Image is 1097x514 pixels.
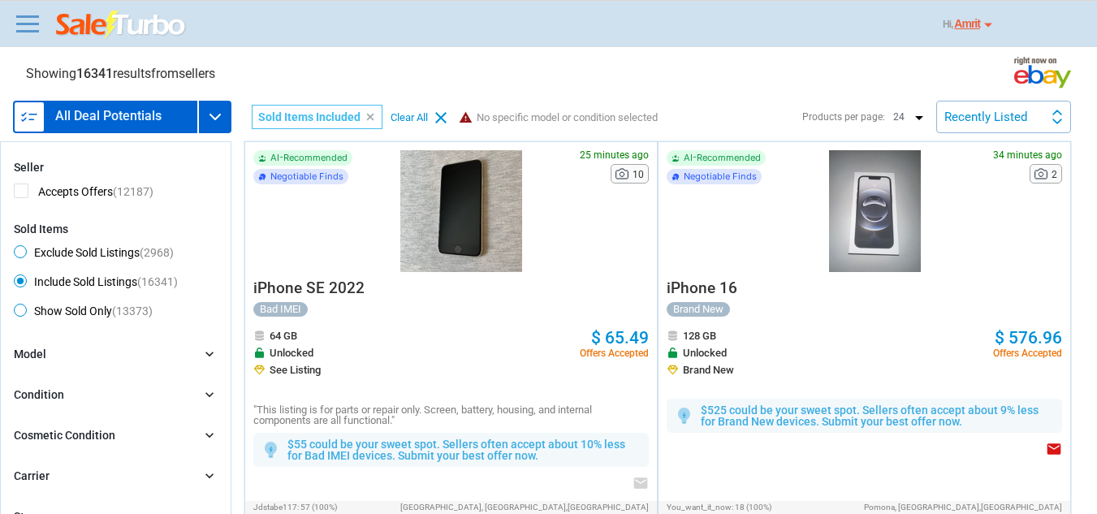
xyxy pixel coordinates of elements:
[55,110,162,123] h3: All Deal Potentials
[889,107,922,127] p: 24
[14,184,153,204] span: Accepts Offers
[258,110,361,123] span: Sold Items Included
[995,330,1062,347] a: $ 576.96
[201,427,218,443] i: chevron_right
[1052,170,1057,179] span: 2
[151,66,215,81] span: from sellers
[944,111,1027,123] div: Recently Listed
[253,404,649,425] p: "This listing is for parts or repair only. Screen, battery, housing, and internal components are ...
[270,365,321,375] span: See Listing
[14,245,174,265] span: Exclude Sold Listings
[802,112,885,122] div: Products per page:
[684,153,761,162] span: AI-Recommended
[14,274,178,294] span: Include Sold Listings
[993,150,1062,160] span: 34 minutes ago
[270,348,313,358] span: Unlocked
[391,112,428,123] div: Clear All
[253,279,365,297] span: iPhone SE 2022
[580,348,649,358] span: Offers Accepted
[14,161,218,174] div: Seller
[365,111,376,123] i: clear
[300,503,337,512] span: 57 (100%)
[270,330,297,341] span: 64 GB
[459,110,473,124] i: warning
[864,503,1062,512] span: Pomona, [GEOGRAPHIC_DATA],[GEOGRAPHIC_DATA]
[477,112,658,123] span: No specific model or condition selected
[56,11,187,40] img: saleturbo.com - Online Deals and Discount Coupons
[943,10,1004,46] div: Hi,
[253,302,308,317] div: Bad IMEI
[633,170,644,179] span: 10
[400,503,649,512] span: [GEOGRAPHIC_DATA], [GEOGRAPHIC_DATA],[GEOGRAPHIC_DATA]
[591,328,649,348] span: $ 65.49
[431,108,451,127] i: clear
[1046,441,1062,457] i: email
[14,222,218,235] div: Sold Items
[113,185,153,198] span: (12187)
[287,438,641,461] p: $55 could be your sweet spot. Sellers often accept about 10% less for Bad IMEI devices. Submit yo...
[201,346,218,362] i: chevron_right
[270,172,343,181] span: Negotiable Finds
[667,503,733,512] span: you_want_it_now:
[683,330,716,341] span: 128 GB
[684,172,757,181] span: Negotiable Finds
[14,346,46,364] div: Model
[137,275,178,288] span: (16341)
[667,279,737,297] span: iPhone 16
[683,365,734,375] span: Brand New
[735,503,771,512] span: 18 (100%)
[14,304,153,323] span: Show Sold Only
[580,150,649,160] span: 25 minutes ago
[683,348,727,358] span: Unlocked
[253,503,299,512] span: jdstabe117:
[14,427,115,445] div: Cosmetic Condition
[633,475,649,491] i: email
[995,328,1062,348] span: $ 576.96
[112,305,153,317] span: (13373)
[14,387,64,404] div: Condition
[14,468,50,486] div: Carrier
[954,17,980,30] u: Amrit
[201,387,218,403] i: chevron_right
[76,66,113,81] span: 16341
[201,468,218,484] i: chevron_right
[270,153,348,162] span: AI-Recommended
[140,246,174,259] span: (2968)
[701,404,1054,427] p: $525 could be your sweet spot. Sellers often accept about 9% less for Brand New devices. Submit y...
[591,330,649,347] a: $ 65.49
[26,67,215,80] div: Showing results
[993,348,1062,358] span: Offers Accepted
[667,283,737,296] a: iPhone 16
[253,283,365,296] a: iPhone SE 2022
[667,302,730,317] div: Brand New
